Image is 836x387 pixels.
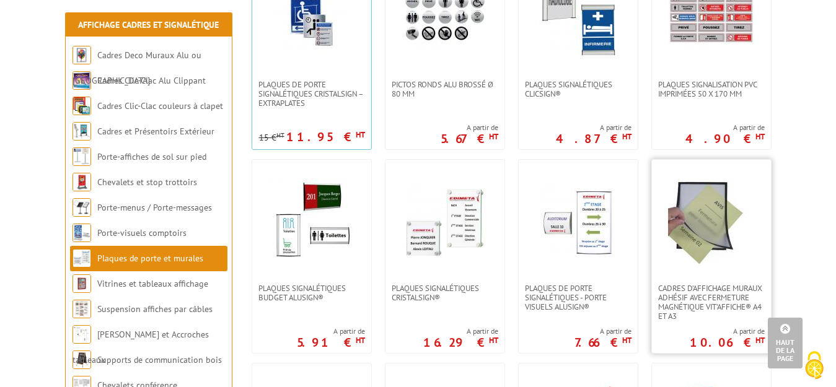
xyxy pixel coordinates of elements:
[97,176,197,188] a: Chevalets et stop trottoirs
[73,325,91,344] img: Cimaises et Accroches tableaux
[574,339,631,346] p: 7.66 €
[423,339,498,346] p: 16.29 €
[768,318,803,368] a: Haut de la page
[652,80,771,98] a: Plaques signalisation PVC imprimées 50 x 170 mm
[658,284,765,321] span: Cadres d’affichage muraux adhésif avec fermeture magnétique VIT’AFFICHE® A4 et A3
[97,75,206,86] a: Cadres Clic-Clac Alu Clippant
[652,284,771,321] a: Cadres d’affichage muraux adhésif avec fermeture magnétique VIT’AFFICHE® A4 et A3
[489,335,498,346] sup: HT
[356,129,365,140] sup: HT
[622,335,631,346] sup: HT
[556,123,631,133] span: A partir de
[73,50,201,86] a: Cadres Deco Muraux Alu ou [GEOGRAPHIC_DATA]
[755,335,765,346] sup: HT
[97,151,206,162] a: Porte-affiches de sol sur pied
[668,178,755,265] img: Cadres d’affichage muraux adhésif avec fermeture magnétique VIT’AFFICHE® A4 et A3
[690,339,765,346] p: 10.06 €
[276,131,284,139] sup: HT
[685,123,765,133] span: A partir de
[402,178,488,265] img: Plaques signalétiques CristalSign®
[259,133,284,142] p: 15 €
[297,339,365,346] p: 5.91 €
[356,335,365,346] sup: HT
[73,249,91,267] img: Plaques de porte et murales
[441,135,498,142] p: 5.67 €
[258,80,365,108] span: Plaques de porte signalétiques CristalSign – extraplates
[658,80,765,98] span: Plaques signalisation PVC imprimées 50 x 170 mm
[73,329,209,365] a: [PERSON_NAME] et Accroches tableaux
[73,173,91,191] img: Chevalets et stop trottoirs
[519,80,638,98] a: Plaques signalétiques ClicSign®
[685,135,765,142] p: 4.90 €
[97,253,203,264] a: Plaques de porte et murales
[73,300,91,318] img: Suspension affiches par câbles
[268,178,355,265] img: Plaques Signalétiques Budget AluSign®
[73,198,91,217] img: Porte-menus / Porte-messages
[525,284,631,311] span: Plaques de porte signalétiques - Porte Visuels AluSign®
[97,278,208,289] a: Vitrines et tableaux affichage
[297,326,365,336] span: A partir de
[622,131,631,142] sup: HT
[97,227,187,238] a: Porte-visuels comptoirs
[97,303,213,315] a: Suspension affiches par câbles
[97,126,214,137] a: Cadres et Présentoirs Extérieur
[78,19,219,30] a: Affichage Cadres et Signalétique
[535,178,622,265] img: Plaques de porte signalétiques - Porte Visuels AluSign®
[690,326,765,336] span: A partir de
[97,100,223,111] a: Cadres Clic-Clac couleurs à clapet
[489,131,498,142] sup: HT
[525,80,631,98] span: Plaques signalétiques ClicSign®
[755,131,765,142] sup: HT
[392,80,498,98] span: Pictos ronds alu brossé Ø 80 mm
[385,284,504,302] a: Plaques signalétiques CristalSign®
[286,133,365,141] p: 11.95 €
[793,345,836,387] button: Cookies (fenêtre modale)
[73,46,91,64] img: Cadres Deco Muraux Alu ou Bois
[73,274,91,293] img: Vitrines et tableaux affichage
[252,80,371,108] a: Plaques de porte signalétiques CristalSign – extraplates
[258,284,365,302] span: Plaques Signalétiques Budget AluSign®
[574,326,631,336] span: A partir de
[392,284,498,302] span: Plaques signalétiques CristalSign®
[423,326,498,336] span: A partir de
[73,97,91,115] img: Cadres Clic-Clac couleurs à clapet
[73,224,91,242] img: Porte-visuels comptoirs
[97,354,222,365] a: Supports de communication bois
[385,80,504,98] a: Pictos ronds alu brossé Ø 80 mm
[799,350,830,381] img: Cookies (fenêtre modale)
[252,284,371,302] a: Plaques Signalétiques Budget AluSign®
[556,135,631,142] p: 4.87 €
[97,202,212,213] a: Porte-menus / Porte-messages
[73,147,91,166] img: Porte-affiches de sol sur pied
[73,122,91,141] img: Cadres et Présentoirs Extérieur
[519,284,638,311] a: Plaques de porte signalétiques - Porte Visuels AluSign®
[441,123,498,133] span: A partir de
